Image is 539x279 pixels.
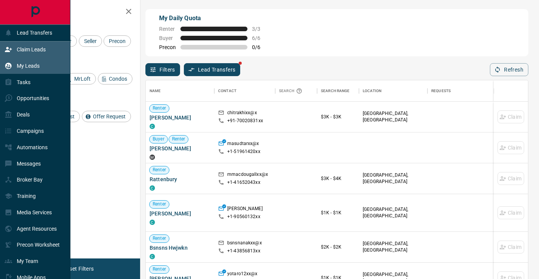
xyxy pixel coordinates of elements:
p: +1- 41652043xx [227,179,260,186]
div: condos.ca [150,220,155,225]
p: [GEOGRAPHIC_DATA], [GEOGRAPHIC_DATA] [363,241,424,253]
p: masudtarxx@x [227,140,259,148]
div: Contact [214,80,275,102]
p: $2K - $2K [321,244,355,250]
span: 6 / 6 [252,35,269,41]
p: +1- 90560132xx [227,214,260,220]
span: Renter [150,105,169,112]
div: condos.ca [150,254,155,259]
p: [GEOGRAPHIC_DATA], [GEOGRAPHIC_DATA] [363,172,424,185]
span: Offer Request [90,113,128,120]
span: MrLoft [72,76,93,82]
span: [PERSON_NAME] [150,210,210,217]
span: Renter [150,167,169,173]
p: +1- 43856813xx [227,248,260,254]
span: [PERSON_NAME] [150,114,210,121]
p: yotaro12xx@x [227,271,258,279]
div: Location [363,80,381,102]
div: Name [146,80,214,102]
p: +91- 70020831xx [227,118,263,124]
div: Requests [431,80,451,102]
p: chitrakhixx@x [227,110,257,118]
span: Renter [150,235,169,242]
p: My Daily Quota [159,14,269,23]
span: Condos [106,76,130,82]
p: $3K - $4K [321,175,355,182]
div: Seller [79,35,102,47]
div: Search Range [321,80,350,102]
button: Filters [145,63,180,76]
p: mmacdougallxx@x [227,171,268,179]
span: Precon [159,44,176,50]
span: Renter [169,136,188,142]
div: Condos [98,73,132,84]
span: Precon [106,38,128,44]
div: condos.ca [150,185,155,191]
span: Buyer [150,136,167,142]
h2: Filters [24,8,132,17]
p: [PERSON_NAME] [227,206,263,214]
button: Refresh [490,63,528,76]
div: Contact [218,80,236,102]
span: Renter [150,266,169,273]
span: Rattenbury [150,175,210,183]
span: Buyer [159,35,176,41]
p: $1K - $1K [321,209,355,216]
div: MrLoft [63,73,96,84]
p: bsnsnanakxx@x [227,240,262,248]
div: Search Range [317,80,359,102]
div: Requests [427,80,496,102]
p: +1- 51961420xx [227,148,260,155]
p: [GEOGRAPHIC_DATA], [GEOGRAPHIC_DATA] [363,110,424,123]
button: Reset Filters [58,262,99,275]
span: Seller [81,38,99,44]
span: Renter [150,201,169,207]
span: [PERSON_NAME] [150,145,210,152]
span: 0 / 6 [252,44,269,50]
div: Name [150,80,161,102]
button: Lead Transfers [184,63,241,76]
div: Location [359,80,427,102]
div: Offer Request [82,111,131,122]
span: Renter [159,26,176,32]
p: [GEOGRAPHIC_DATA], [GEOGRAPHIC_DATA] [363,206,424,219]
p: $3K - $3K [321,113,355,120]
div: mrloft.ca [150,155,155,160]
span: 3 / 3 [252,26,269,32]
div: Precon [104,35,131,47]
span: Bsnsns Hwjwkn [150,244,210,252]
div: condos.ca [150,124,155,129]
div: Search [279,80,304,102]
